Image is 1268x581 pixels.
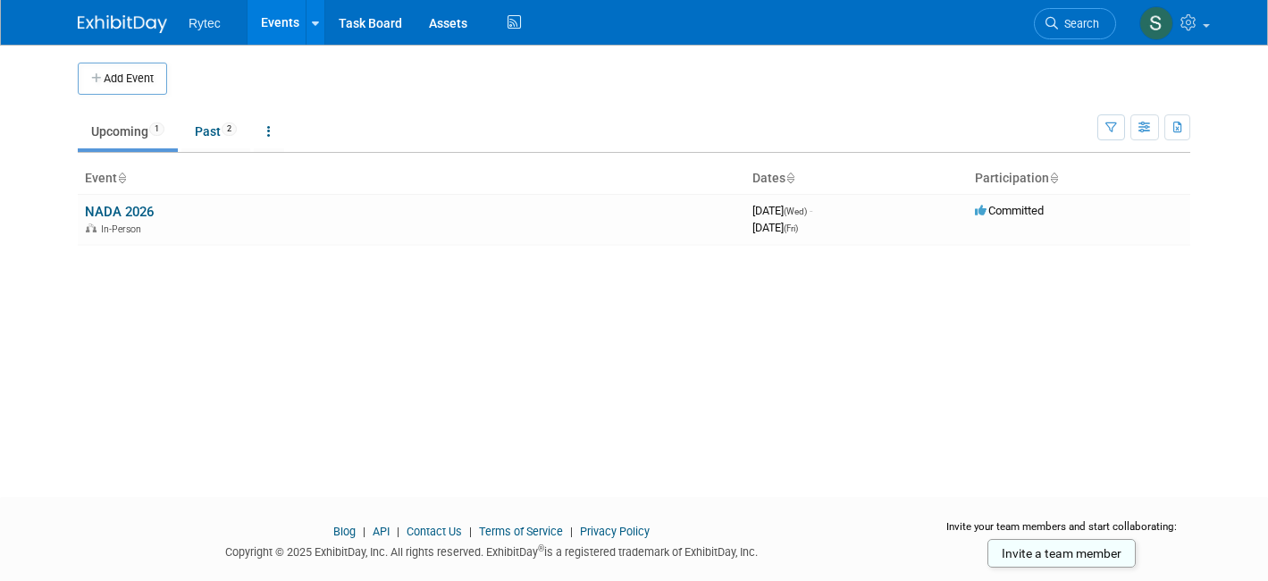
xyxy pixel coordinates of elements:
[745,164,968,194] th: Dates
[566,525,577,538] span: |
[222,122,237,136] span: 2
[78,540,905,560] div: Copyright © 2025 ExhibitDay, Inc. All rights reserved. ExhibitDay is a registered trademark of Ex...
[407,525,462,538] a: Contact Us
[810,204,812,217] span: -
[932,519,1190,546] div: Invite your team members and start collaborating:
[752,204,812,217] span: [DATE]
[784,206,807,216] span: (Wed)
[189,16,221,30] span: Rytec
[358,525,370,538] span: |
[117,171,126,185] a: Sort by Event Name
[101,223,147,235] span: In-Person
[752,221,798,234] span: [DATE]
[1034,8,1116,39] a: Search
[392,525,404,538] span: |
[1049,171,1058,185] a: Sort by Participation Type
[465,525,476,538] span: |
[987,539,1136,568] a: Invite a team member
[785,171,794,185] a: Sort by Start Date
[78,15,167,33] img: ExhibitDay
[538,543,544,553] sup: ®
[78,114,178,148] a: Upcoming1
[580,525,650,538] a: Privacy Policy
[373,525,390,538] a: API
[149,122,164,136] span: 1
[333,525,356,538] a: Blog
[86,223,97,232] img: In-Person Event
[784,223,798,233] span: (Fri)
[181,114,250,148] a: Past2
[1139,6,1173,40] img: Shannon Lange
[85,204,154,220] a: NADA 2026
[968,164,1190,194] th: Participation
[975,204,1044,217] span: Committed
[78,63,167,95] button: Add Event
[78,164,745,194] th: Event
[479,525,563,538] a: Terms of Service
[1058,17,1099,30] span: Search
